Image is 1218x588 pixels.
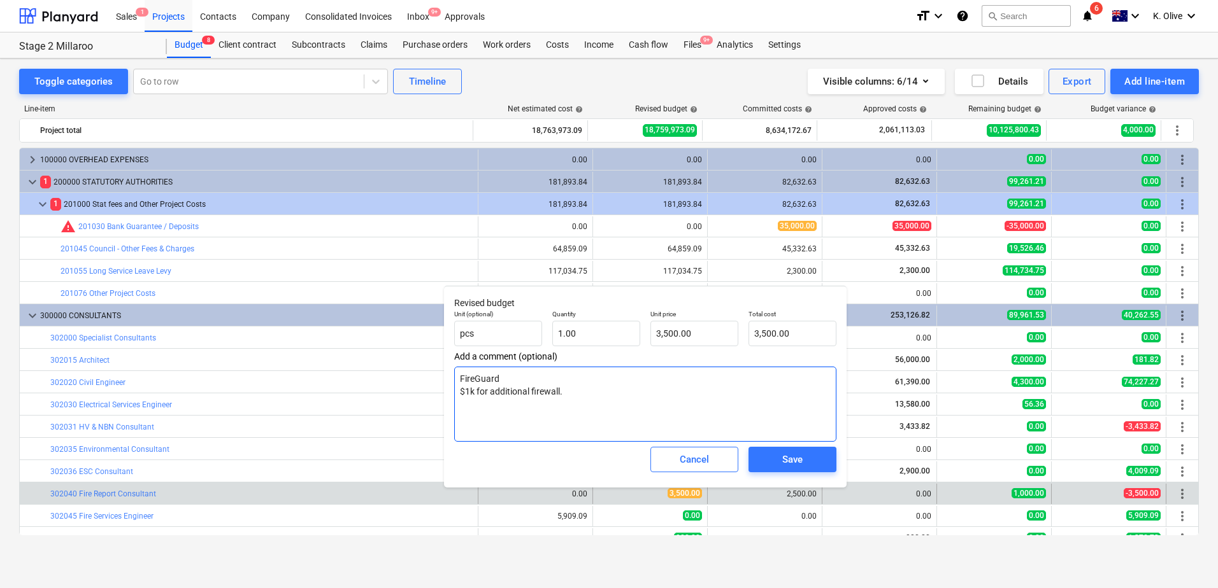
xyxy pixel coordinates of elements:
span: More actions [1175,286,1190,301]
div: 200000 STATUTORY AUTHORITIES [40,172,473,192]
div: 0.00 [828,333,931,342]
a: Claims [353,32,395,58]
span: 0.00 [1142,154,1161,164]
textarea: FireGuard $1k for additional firewall. [454,367,836,442]
span: 61,390.00 [894,377,931,386]
div: 201000 Stat fees and Other Project Costs [50,194,473,214]
a: Income [577,32,621,58]
span: 0.00 [1027,444,1046,454]
div: Line-item [19,104,474,113]
span: 0.00 [1142,399,1161,409]
div: 0.00 [484,489,587,498]
div: 117,034.75 [663,267,702,276]
div: Details [970,73,1028,90]
div: 181,893.84 [484,200,587,209]
span: 2,061,113.03 [878,125,926,136]
div: 900.00 [713,534,817,543]
div: Project total [40,120,468,141]
div: 64,859.09 [668,244,702,253]
span: 0.00 [1027,466,1046,476]
span: 99,261.21 [1007,176,1046,186]
div: Analytics [709,32,761,58]
span: 0.00 [1027,154,1046,164]
div: 5,909.09 [484,512,587,521]
a: Client contract [211,32,284,58]
span: More actions [1175,442,1190,457]
div: 0.00 [713,512,817,521]
p: Quantity [552,310,640,321]
div: 45,332.63 [713,244,817,253]
a: 302000 Specialist Consultants [50,333,156,342]
div: 0.00 [687,222,702,231]
div: Export [1063,73,1092,90]
span: keyboard_arrow_right [25,152,40,167]
span: 0.00 [1142,243,1161,253]
div: 300000 CONSULTANTS [40,305,473,326]
a: 302015 Architect [50,356,110,365]
span: 8 [202,36,215,45]
span: 89,961.53 [1007,310,1046,320]
span: 1 [136,8,148,17]
div: 18,763,973.09 [478,120,582,141]
span: 2,900.00 [898,466,931,475]
div: 181,893.84 [598,178,702,186]
div: Net estimated cost [508,104,583,113]
span: More actions [1175,330,1190,346]
i: notifications [1081,8,1094,24]
div: Subcontracts [284,32,353,58]
div: Stage 2 Millaroo [19,40,152,53]
span: 1 [40,176,51,188]
span: More actions [1175,508,1190,524]
span: -35,000.00 [1005,221,1046,231]
span: More actions [1175,241,1190,256]
div: Budget variance [1091,104,1156,113]
span: 0.00 [1027,421,1046,431]
span: 82,632.63 [894,177,931,186]
span: More actions [1175,531,1190,546]
div: Timeline [409,73,446,90]
span: 900.00 [674,533,702,543]
div: 0.00 [828,155,931,164]
span: More actions [1175,486,1190,501]
span: 0.00 [1027,332,1046,342]
span: More actions [1175,219,1190,234]
a: 302040 Fire Report Consultant [50,489,156,498]
button: Details [955,69,1043,94]
span: Add a comment (optional) [454,351,836,361]
span: 0.00 [1142,176,1161,186]
span: 3,433.82 [898,422,931,431]
div: 2,500.00 [713,489,817,498]
a: 302030 Electrical Services Engineer [50,400,172,409]
i: Knowledge base [956,8,969,24]
span: 74,227.27 [1122,377,1161,387]
div: 0.00 [828,445,931,454]
span: More actions [1175,197,1190,212]
div: Approved costs [863,104,927,113]
span: help [1031,106,1042,113]
span: More actions [1175,353,1190,368]
a: Costs [538,32,577,58]
span: K. Olive [1153,11,1182,21]
span: help [802,106,812,113]
span: More actions [1175,308,1190,323]
span: 0.00 [1027,288,1046,298]
span: help [917,106,927,113]
p: Revised budget [454,297,836,310]
span: More actions [1175,375,1190,390]
span: help [1146,106,1156,113]
div: Cash flow [621,32,676,58]
span: 181.82 [1133,354,1161,365]
span: keyboard_arrow_down [25,174,40,190]
div: 2,300.00 [713,267,817,276]
a: 302031 HV & NBN Consultant [50,423,154,431]
i: keyboard_arrow_down [1128,8,1143,24]
a: 201030 Bank Guarantee / Deposits [78,222,199,231]
div: Work orders [475,32,538,58]
a: 201045 Council - Other Fees & Charges [61,244,194,253]
div: Save [782,451,803,468]
div: Files [676,32,709,58]
span: 0.00 [1142,288,1161,298]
